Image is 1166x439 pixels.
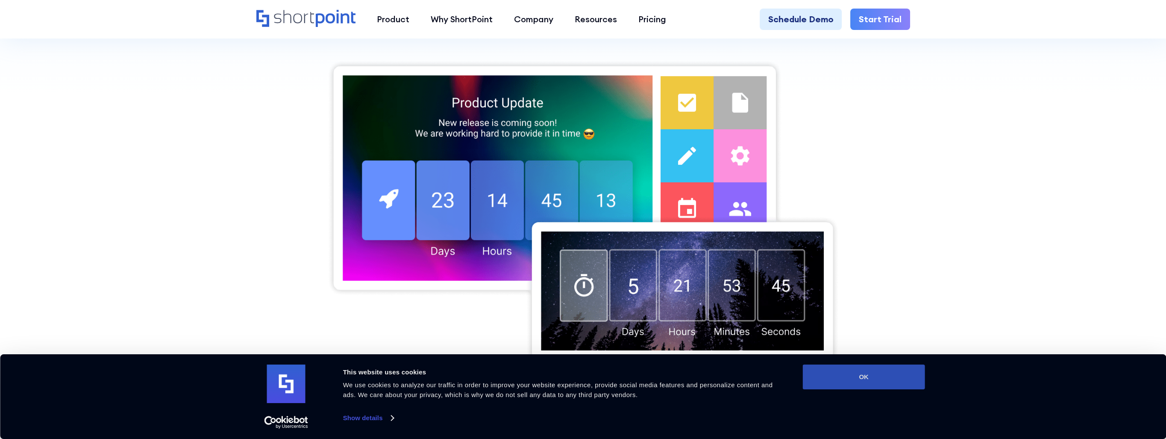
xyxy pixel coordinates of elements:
a: Pricing [628,9,677,30]
a: Schedule Demo [760,9,842,30]
div: Company [514,13,553,26]
a: Usercentrics Cookiebot - opens in a new window [249,416,323,429]
button: OK [803,365,925,389]
a: Resources [564,9,628,30]
a: Show details [343,412,394,424]
a: Start Trial [850,9,910,30]
span: We use cookies to analyze our traffic in order to improve your website experience, provide social... [343,381,773,398]
div: Why ShortPoint [431,13,493,26]
img: logo [267,365,305,403]
a: Product [366,9,420,30]
div: This website uses cookies [343,367,784,377]
a: Home [256,10,356,28]
div: Product [377,13,409,26]
a: Why ShortPoint [420,9,503,30]
div: Resources [575,13,617,26]
a: Company [503,9,564,30]
div: Pricing [638,13,666,26]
